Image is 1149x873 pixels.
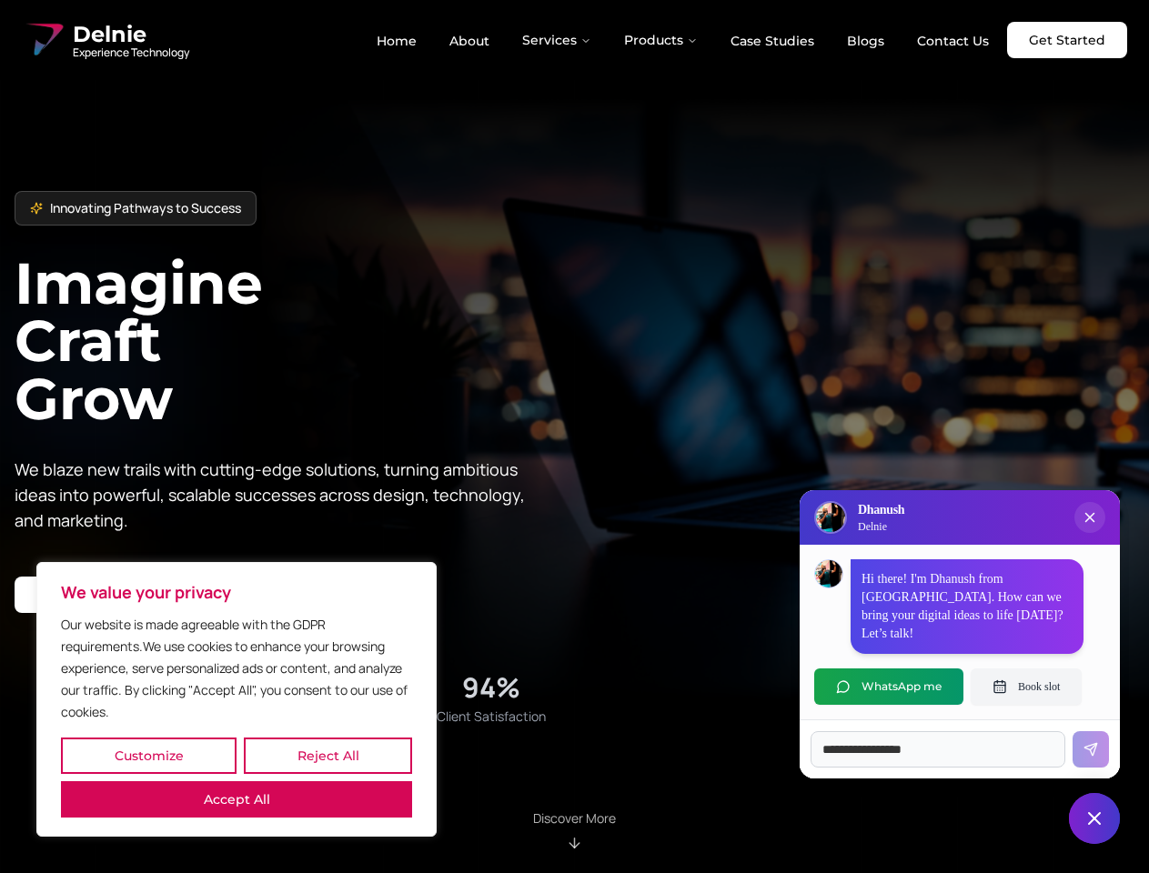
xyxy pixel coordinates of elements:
[22,18,66,62] img: Delnie Logo
[816,503,845,532] img: Delnie Logo
[971,668,1082,705] button: Book slot
[858,519,904,534] p: Delnie
[50,199,241,217] span: Innovating Pathways to Success
[1074,502,1105,533] button: Close chat popup
[862,570,1073,643] p: Hi there! I'm Dhanush from [GEOGRAPHIC_DATA]. How can we bring your digital ideas to life [DATE]?...
[858,501,904,519] h3: Dhanush
[15,255,575,426] h1: Imagine Craft Grow
[22,18,189,62] a: Delnie Logo Full
[533,809,616,828] p: Discover More
[61,781,412,818] button: Accept All
[1069,793,1120,844] button: Close chat
[902,25,1003,56] a: Contact Us
[508,22,606,58] button: Services
[462,671,520,704] div: 94%
[73,20,189,49] span: Delnie
[832,25,899,56] a: Blogs
[15,577,223,613] a: Start your project with us
[716,25,829,56] a: Case Studies
[61,738,237,774] button: Customize
[814,668,963,705] button: WhatsApp me
[437,707,546,726] span: Client Satisfaction
[244,738,412,774] button: Reject All
[61,581,412,603] p: We value your privacy
[1007,22,1127,58] a: Get Started
[73,45,189,60] span: Experience Technology
[15,457,539,533] p: We blaze new trails with cutting-edge solutions, turning ambitious ideas into powerful, scalable ...
[533,809,616,851] div: Scroll to About section
[61,614,412,723] p: Our website is made agreeable with the GDPR requirements.We use cookies to enhance your browsing ...
[610,22,712,58] button: Products
[362,22,1003,58] nav: Main
[435,25,504,56] a: About
[362,25,431,56] a: Home
[815,560,842,587] img: Dhanush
